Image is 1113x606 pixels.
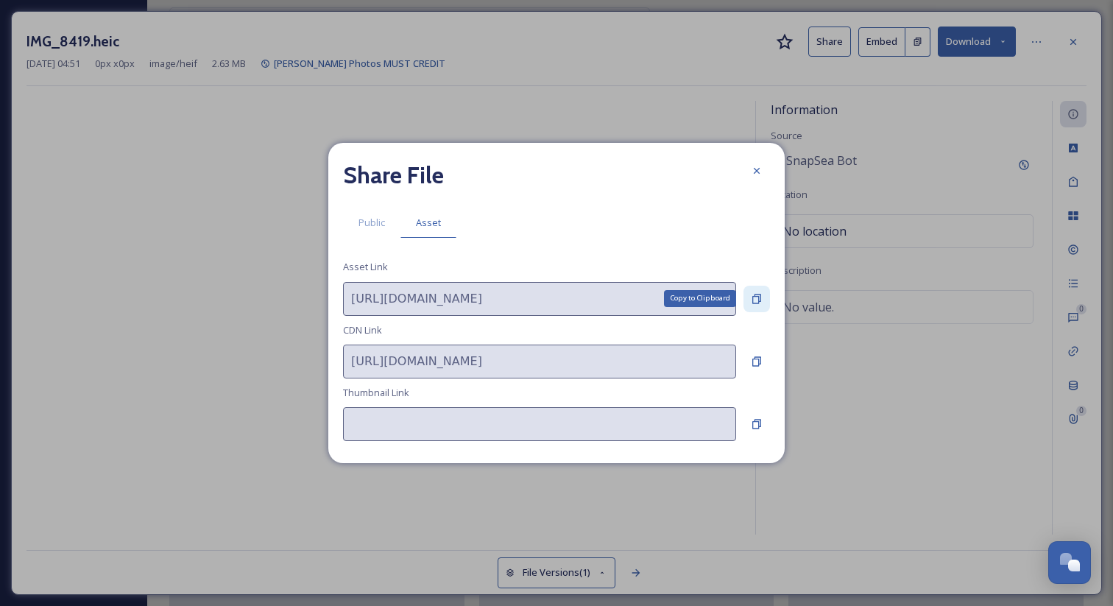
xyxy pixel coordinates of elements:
[343,260,388,274] span: Asset Link
[416,216,441,230] span: Asset
[1048,541,1091,584] button: Open Chat
[343,158,444,193] h2: Share File
[358,216,385,230] span: Public
[343,386,409,400] span: Thumbnail Link
[664,290,736,306] div: Copy to Clipboard
[343,323,382,337] span: CDN Link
